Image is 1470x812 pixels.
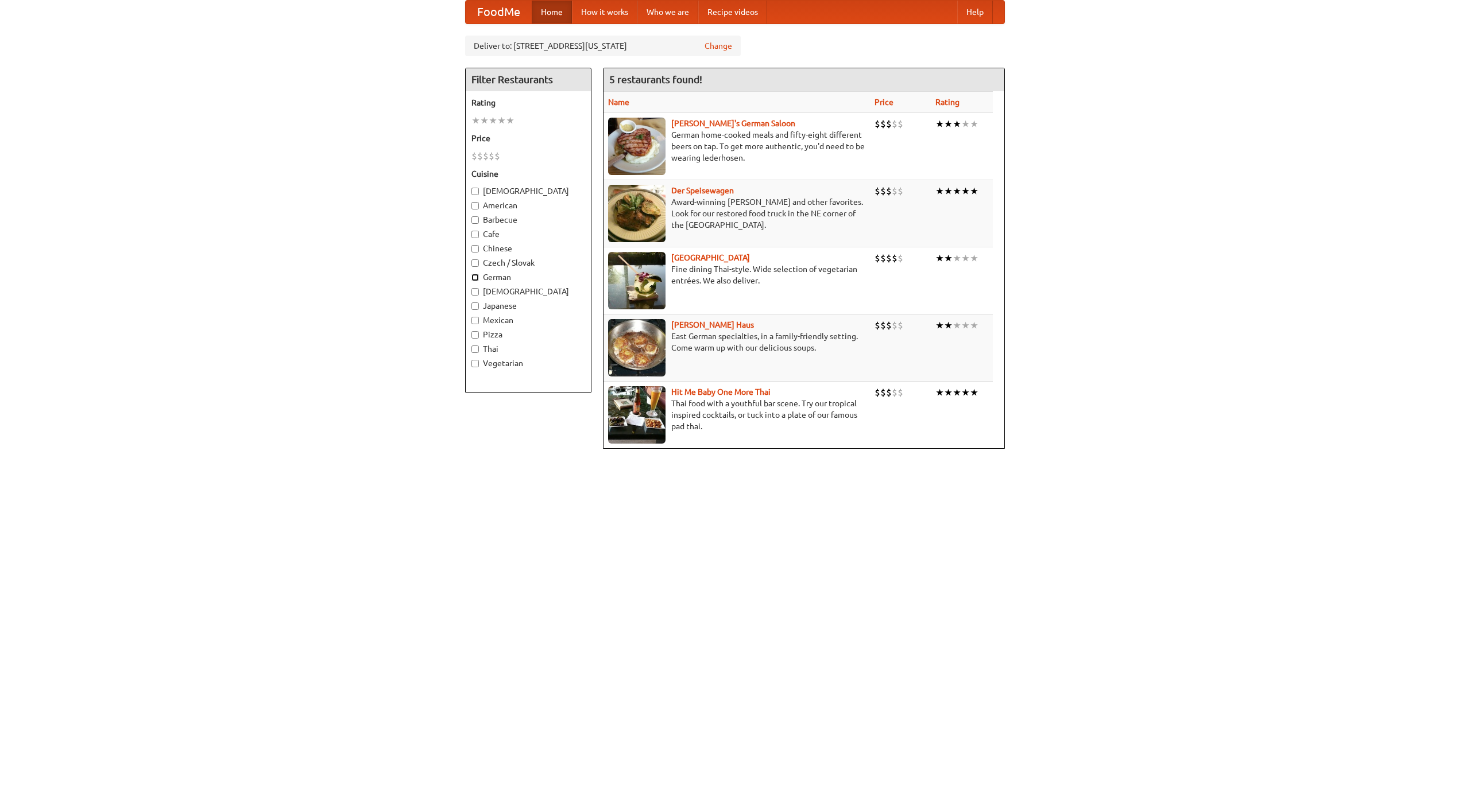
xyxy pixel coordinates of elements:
a: Hit Me Baby One More Thai [671,387,771,397]
label: Pizza [471,329,585,340]
li: $ [892,386,898,399]
input: Chinese [471,245,479,252]
img: satay.jpg [608,252,666,309]
input: Pizza [471,331,479,339]
a: How it works [572,1,637,24]
p: Fine dining Thai-style. Wide selection of vegetarian entrées. We also deliver. [608,263,865,286]
a: [GEOGRAPHIC_DATA] [671,253,750,262]
li: $ [875,386,880,399]
li: ★ [970,118,978,130]
label: Barbecue [471,214,585,226]
input: Thai [471,345,479,353]
img: babythai.jpg [608,386,666,444]
ng-pluralize: 5 restaurants found! [609,74,702,85]
li: $ [471,150,477,162]
img: speisewagen.jpg [608,185,666,242]
li: ★ [480,114,489,127]
input: Barbecue [471,216,479,224]
li: ★ [506,114,514,127]
h4: Filter Restaurants [466,68,591,91]
label: Mexican [471,314,585,326]
li: $ [483,150,489,162]
label: Japanese [471,300,585,312]
li: $ [892,252,898,265]
li: $ [875,118,880,130]
a: FoodMe [466,1,532,24]
h5: Price [471,133,585,144]
a: Der Speisewagen [671,186,734,195]
label: Chinese [471,243,585,254]
a: Name [608,98,629,107]
label: [DEMOGRAPHIC_DATA] [471,185,585,197]
li: ★ [944,386,953,399]
li: $ [875,185,880,197]
li: $ [880,252,886,265]
label: Thai [471,343,585,355]
li: ★ [970,386,978,399]
li: $ [494,150,500,162]
label: Vegetarian [471,358,585,369]
a: [PERSON_NAME]'s German Saloon [671,119,795,128]
li: $ [880,319,886,332]
h5: Cuisine [471,168,585,180]
img: esthers.jpg [608,118,666,175]
li: ★ [935,185,944,197]
li: $ [892,185,898,197]
a: [PERSON_NAME] Haus [671,320,754,329]
label: German [471,271,585,283]
a: Home [532,1,572,24]
label: American [471,200,585,211]
li: ★ [935,252,944,265]
li: ★ [961,386,970,399]
li: $ [898,185,903,197]
input: Czech / Slovak [471,259,479,267]
li: $ [898,118,903,130]
li: ★ [489,114,497,127]
li: ★ [471,114,480,127]
li: ★ [935,118,944,130]
li: $ [898,252,903,265]
li: $ [880,185,886,197]
li: $ [886,319,892,332]
li: $ [875,252,880,265]
a: Change [705,40,732,52]
a: Help [957,1,993,24]
li: ★ [944,118,953,130]
p: East German specialties, in a family-friendly setting. Come warm up with our delicious soups. [608,331,865,353]
label: Cafe [471,228,585,240]
input: [DEMOGRAPHIC_DATA] [471,188,479,195]
li: $ [875,319,880,332]
li: $ [886,386,892,399]
li: ★ [961,185,970,197]
li: $ [898,386,903,399]
label: Czech / Slovak [471,257,585,269]
li: $ [892,118,898,130]
div: Deliver to: [STREET_ADDRESS][US_STATE] [465,36,741,56]
li: $ [886,185,892,197]
label: [DEMOGRAPHIC_DATA] [471,286,585,297]
li: ★ [953,386,961,399]
li: $ [886,252,892,265]
p: Award-winning [PERSON_NAME] and other favorites. Look for our restored food truck in the NE corne... [608,196,865,231]
li: $ [898,319,903,332]
li: ★ [953,118,961,130]
li: ★ [944,185,953,197]
input: [DEMOGRAPHIC_DATA] [471,288,479,296]
li: ★ [961,118,970,130]
li: ★ [935,319,944,332]
li: ★ [970,185,978,197]
a: Who we are [637,1,698,24]
li: $ [880,118,886,130]
li: $ [880,386,886,399]
input: German [471,274,479,281]
p: German home-cooked meals and fifty-eight different beers on tap. To get more authentic, you'd nee... [608,129,865,164]
a: Rating [935,98,960,107]
li: ★ [953,185,961,197]
a: Price [875,98,893,107]
li: ★ [970,319,978,332]
p: Thai food with a youthful bar scene. Try our tropical inspired cocktails, or tuck into a plate of... [608,398,865,432]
